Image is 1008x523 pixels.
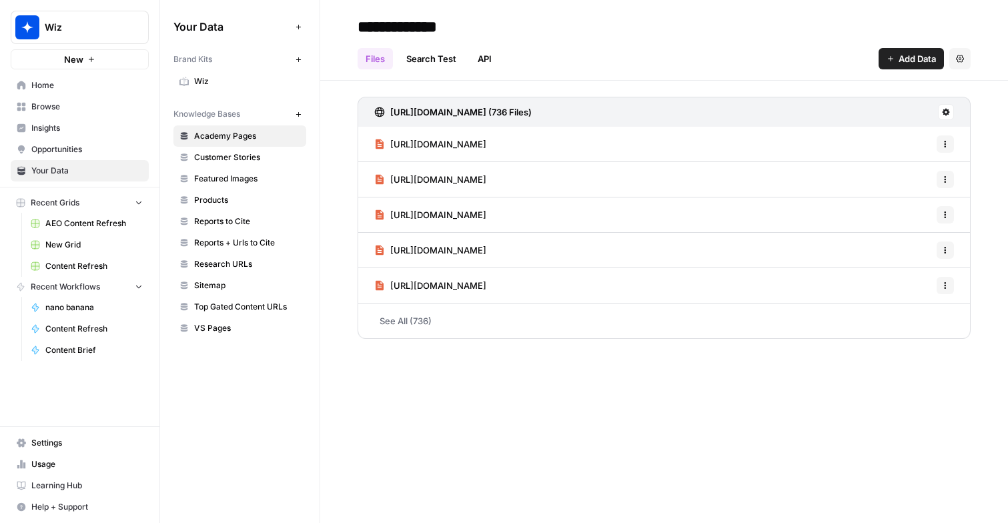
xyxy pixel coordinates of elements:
span: Home [31,79,143,91]
button: Add Data [879,48,944,69]
a: nano banana [25,297,149,318]
a: Usage [11,454,149,475]
span: AEO Content Refresh [45,217,143,229]
button: New [11,49,149,69]
a: Search Test [398,48,464,69]
a: Content Brief [25,340,149,361]
span: New [64,53,83,66]
a: [URL][DOMAIN_NAME] [374,197,486,232]
span: [URL][DOMAIN_NAME] [390,243,486,257]
a: Products [173,189,306,211]
a: Customer Stories [173,147,306,168]
a: Browse [11,96,149,117]
a: Insights [11,117,149,139]
span: Recent Grids [31,197,79,209]
a: [URL][DOMAIN_NAME] (736 Files) [374,97,532,127]
a: Sitemap [173,275,306,296]
button: Workspace: Wiz [11,11,149,44]
button: Recent Grids [11,193,149,213]
span: Settings [31,437,143,449]
span: [URL][DOMAIN_NAME] [390,208,486,221]
span: Browse [31,101,143,113]
span: Insights [31,122,143,134]
span: [URL][DOMAIN_NAME] [390,137,486,151]
span: Your Data [31,165,143,177]
a: Research URLs [173,253,306,275]
span: Usage [31,458,143,470]
a: Content Refresh [25,255,149,277]
a: Content Refresh [25,318,149,340]
span: Academy Pages [194,130,300,142]
a: [URL][DOMAIN_NAME] [374,233,486,268]
a: Academy Pages [173,125,306,147]
a: Home [11,75,149,96]
span: Opportunities [31,143,143,155]
a: Settings [11,432,149,454]
span: Recent Workflows [31,281,100,293]
span: Featured Images [194,173,300,185]
span: Products [194,194,300,206]
span: Learning Hub [31,480,143,492]
a: Reports + Urls to Cite [173,232,306,253]
a: Files [358,48,393,69]
a: Wiz [173,71,306,92]
span: Wiz [45,21,125,34]
span: Reports + Urls to Cite [194,237,300,249]
span: Content Refresh [45,260,143,272]
a: API [470,48,500,69]
span: nano banana [45,302,143,314]
span: Your Data [173,19,290,35]
a: Reports to Cite [173,211,306,232]
a: Top Gated Content URLs [173,296,306,318]
button: Recent Workflows [11,277,149,297]
span: Knowledge Bases [173,108,240,120]
a: New Grid [25,234,149,255]
a: AEO Content Refresh [25,213,149,234]
a: [URL][DOMAIN_NAME] [374,268,486,303]
span: Wiz [194,75,300,87]
span: Help + Support [31,501,143,513]
a: [URL][DOMAIN_NAME] [374,162,486,197]
span: Sitemap [194,280,300,292]
button: Help + Support [11,496,149,518]
a: Learning Hub [11,475,149,496]
h3: [URL][DOMAIN_NAME] (736 Files) [390,105,532,119]
span: Content Brief [45,344,143,356]
a: Opportunities [11,139,149,160]
span: VS Pages [194,322,300,334]
span: [URL][DOMAIN_NAME] [390,279,486,292]
span: New Grid [45,239,143,251]
span: Customer Stories [194,151,300,163]
a: [URL][DOMAIN_NAME] [374,127,486,161]
a: VS Pages [173,318,306,339]
span: Add Data [899,52,936,65]
a: Your Data [11,160,149,181]
img: Wiz Logo [15,15,39,39]
span: Top Gated Content URLs [194,301,300,313]
span: [URL][DOMAIN_NAME] [390,173,486,186]
span: Research URLs [194,258,300,270]
a: Featured Images [173,168,306,189]
span: Content Refresh [45,323,143,335]
a: See All (736) [358,304,971,338]
span: Reports to Cite [194,215,300,227]
span: Brand Kits [173,53,212,65]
